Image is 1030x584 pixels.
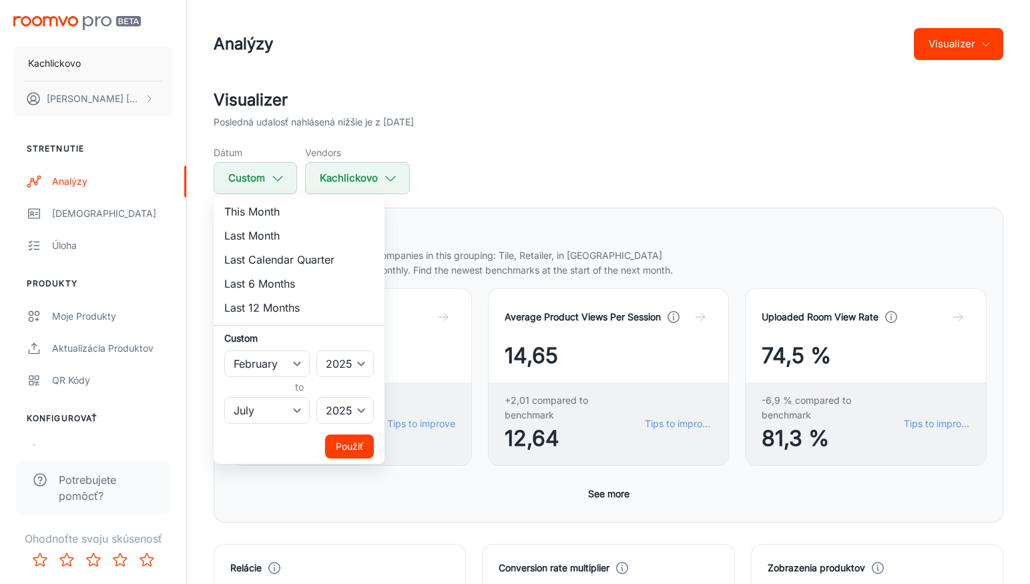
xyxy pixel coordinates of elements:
h6: Custom [224,331,374,345]
button: Použiť [325,434,374,459]
li: Last Month [214,224,384,248]
li: Last Calendar Quarter [214,248,384,272]
li: This Month [214,200,384,224]
li: Last 6 Months [214,272,384,296]
h6: to [227,380,371,394]
li: Last 12 Months [214,296,384,320]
